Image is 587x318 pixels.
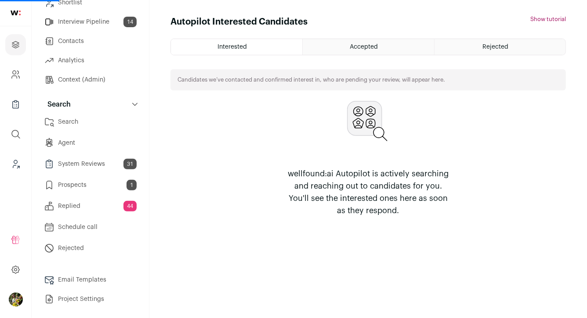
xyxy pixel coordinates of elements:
p: Candidates we’ve contacted and confirmed interest in, who are pending your review, will appear here. [178,76,445,83]
a: Project Settings [39,290,142,308]
a: Contacts [39,32,142,50]
span: Accepted [350,44,378,50]
a: Schedule call [39,218,142,236]
span: Rejected [482,44,508,50]
span: 44 [123,201,137,211]
span: Interested [217,44,247,50]
span: 31 [123,159,137,169]
a: Context (Admin) [39,71,142,89]
a: Replied44 [39,197,142,215]
a: Analytics [39,52,142,69]
p: Search [42,99,71,110]
span: 14 [123,17,137,27]
a: Interview Pipeline14 [39,13,142,31]
a: Prospects1 [39,176,142,194]
span: 1 [127,180,137,190]
a: Company Lists [5,94,26,115]
p: wellfound:ai Autopilot is actively searching and reaching out to candidates for you. You'll see t... [284,168,453,217]
button: Open dropdown [9,293,23,307]
a: Company and ATS Settings [5,64,26,85]
h1: Autopilot Interested Candidates [170,16,308,28]
a: Search [39,113,142,131]
a: Accepted [303,39,434,55]
a: Rejected [39,239,142,257]
button: Show tutorial [530,16,566,23]
a: System Reviews31 [39,155,142,173]
button: Search [39,96,142,113]
a: Leads (Backoffice) [5,154,26,175]
a: Rejected [435,39,565,55]
img: 6689865-medium_jpg [9,293,23,307]
a: Projects [5,34,26,55]
img: wellfound-shorthand-0d5821cbd27db2630d0214b213865d53afaa358527fdda9d0ea32b1df1b89c2c.svg [11,11,21,15]
a: Agent [39,134,142,152]
a: Email Templates [39,271,142,289]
